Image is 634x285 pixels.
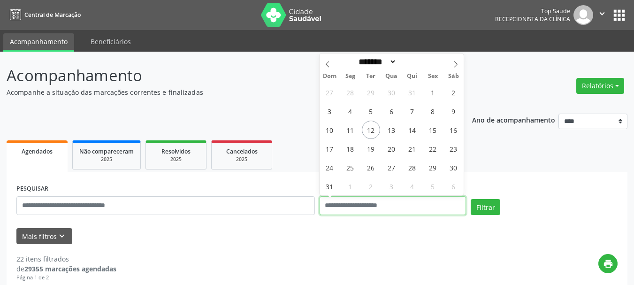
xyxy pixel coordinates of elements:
[403,139,421,158] span: Agosto 21, 2025
[16,182,48,196] label: PESQUISAR
[22,147,53,155] span: Agendados
[24,11,81,19] span: Central de Marcação
[603,259,613,269] i: print
[226,147,258,155] span: Cancelados
[341,102,359,120] span: Agosto 4, 2025
[402,73,422,79] span: Qui
[79,156,134,163] div: 2025
[444,121,463,139] span: Agosto 16, 2025
[57,231,67,241] i: keyboard_arrow_down
[7,87,441,97] p: Acompanhe a situação das marcações correntes e finalizadas
[7,7,81,23] a: Central de Marcação
[443,73,464,79] span: Sáb
[403,83,421,101] span: Julho 31, 2025
[153,156,199,163] div: 2025
[403,158,421,177] span: Agosto 28, 2025
[321,121,339,139] span: Agosto 10, 2025
[321,158,339,177] span: Agosto 24, 2025
[362,121,380,139] span: Agosto 12, 2025
[218,156,265,163] div: 2025
[321,83,339,101] span: Julho 27, 2025
[362,177,380,195] span: Setembro 2, 2025
[424,158,442,177] span: Agosto 29, 2025
[422,73,443,79] span: Sex
[403,177,421,195] span: Setembro 4, 2025
[362,83,380,101] span: Julho 29, 2025
[576,78,624,94] button: Relatórios
[321,139,339,158] span: Agosto 17, 2025
[495,15,570,23] span: Recepcionista da clínica
[382,83,401,101] span: Julho 30, 2025
[321,177,339,195] span: Agosto 31, 2025
[403,102,421,120] span: Agosto 7, 2025
[341,139,359,158] span: Agosto 18, 2025
[381,73,402,79] span: Qua
[424,121,442,139] span: Agosto 15, 2025
[495,7,570,15] div: Top Saude
[3,33,74,52] a: Acompanhamento
[471,199,500,215] button: Filtrar
[403,121,421,139] span: Agosto 14, 2025
[341,83,359,101] span: Julho 28, 2025
[424,139,442,158] span: Agosto 22, 2025
[24,264,116,273] strong: 29355 marcações agendadas
[382,177,401,195] span: Setembro 3, 2025
[598,254,618,273] button: print
[16,274,116,282] div: Página 1 de 2
[424,102,442,120] span: Agosto 8, 2025
[16,228,72,245] button: Mais filtroskeyboard_arrow_down
[444,83,463,101] span: Agosto 2, 2025
[79,147,134,155] span: Não compareceram
[597,8,607,19] i: 
[341,177,359,195] span: Setembro 1, 2025
[444,177,463,195] span: Setembro 6, 2025
[340,73,360,79] span: Seg
[382,121,401,139] span: Agosto 13, 2025
[362,102,380,120] span: Agosto 5, 2025
[472,114,555,125] p: Ano de acompanhamento
[7,64,441,87] p: Acompanhamento
[84,33,137,50] a: Beneficiários
[382,102,401,120] span: Agosto 6, 2025
[444,158,463,177] span: Agosto 30, 2025
[593,5,611,25] button: 
[16,264,116,274] div: de
[341,158,359,177] span: Agosto 25, 2025
[362,158,380,177] span: Agosto 26, 2025
[356,57,397,67] select: Month
[161,147,191,155] span: Resolvidos
[320,73,340,79] span: Dom
[397,57,428,67] input: Year
[341,121,359,139] span: Agosto 11, 2025
[382,158,401,177] span: Agosto 27, 2025
[611,7,627,23] button: apps
[424,177,442,195] span: Setembro 5, 2025
[362,139,380,158] span: Agosto 19, 2025
[444,102,463,120] span: Agosto 9, 2025
[382,139,401,158] span: Agosto 20, 2025
[444,139,463,158] span: Agosto 23, 2025
[16,254,116,264] div: 22 itens filtrados
[360,73,381,79] span: Ter
[424,83,442,101] span: Agosto 1, 2025
[321,102,339,120] span: Agosto 3, 2025
[573,5,593,25] img: img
